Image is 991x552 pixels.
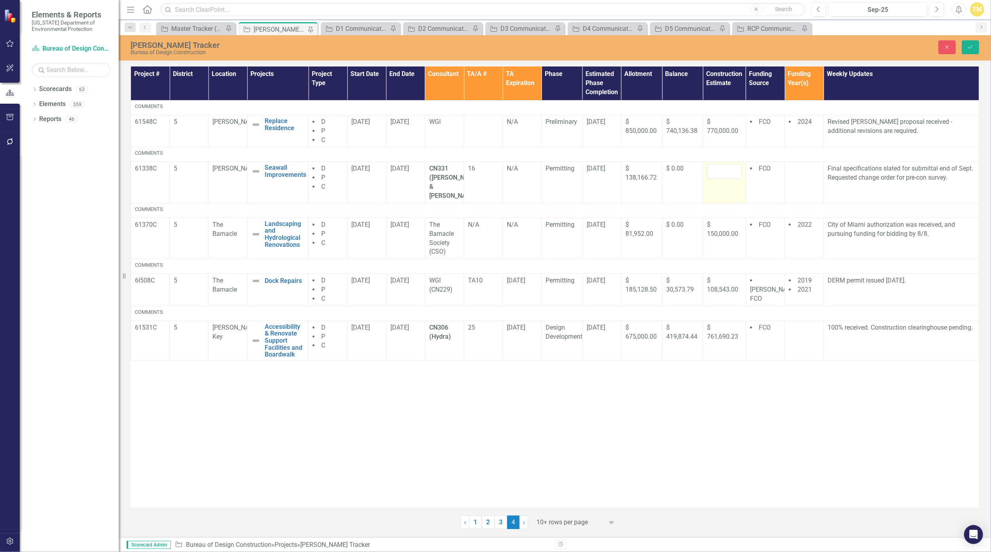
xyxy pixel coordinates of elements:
span: [PERSON_NAME] Key [212,324,260,340]
a: 2 [482,516,495,529]
div: Comments [135,150,975,157]
span: $ 30,573.79 [666,277,694,293]
a: Bureau of Design Construction [186,541,271,548]
p: 61531C [135,323,165,332]
span: The Barnacle [212,277,237,293]
span: [DATE] [390,118,409,125]
a: Accessibility & Renovate Support Facilities and Boardwalk [265,323,304,358]
div: [PERSON_NAME] Tracker [300,541,370,548]
span: 5 [174,118,177,125]
a: D5 Communications Tracker [652,24,717,34]
span: C [321,295,325,302]
div: D2 Communications Tracker [418,24,470,34]
span: $ 675,000.00 [625,324,657,340]
p: TA10 [468,276,498,285]
p: WGI (CN229) [429,276,460,294]
span: Elements & Reports [32,10,111,19]
strong: CN331 ([PERSON_NAME] & [PERSON_NAME]) [429,165,479,199]
div: D1 Communications Tracker [336,24,388,34]
div: D5 Communications Tracker [665,24,717,34]
a: Reports [39,115,61,124]
a: Landscaping and Hydrological Renovations [265,220,304,248]
input: Search ClearPoint... [160,3,805,17]
span: $ 108,543.00 [707,277,738,293]
a: RCP Communications Tracker [734,24,800,34]
span: › [523,518,525,526]
a: 3 [495,516,507,529]
span: FCO [759,221,771,228]
div: [PERSON_NAME] Tracker [131,41,612,49]
a: D4 Communications Tracker [570,24,635,34]
p: 25 [468,323,498,332]
p: 16 [468,164,498,173]
span: 2021 [798,286,812,293]
span: The Barnacle [212,221,237,237]
span: $ 0.00 [666,221,684,228]
span: $ 81,952.00 [625,221,653,237]
span: D [321,221,326,228]
img: Not Defined [251,230,261,239]
div: Master Tracker (External) [171,24,224,34]
a: 1 [469,516,482,529]
span: FCO [759,118,771,125]
span: [PERSON_NAME] FCO [750,286,798,302]
a: Bureau of Design Construction [32,44,111,53]
p: DERM permit issued [DATE]. [828,276,975,285]
div: N/A [507,118,537,127]
a: D3 Communications Tracker [487,24,553,34]
div: N/A [507,164,537,173]
span: C [321,183,325,190]
button: TM [970,2,984,17]
div: Sep-25 [831,5,925,15]
span: Scorecard Admin [127,541,171,549]
span: [DATE] [587,118,605,125]
div: N/A [507,220,537,230]
span: D [321,165,326,172]
span: $ 740,136.38 [666,118,697,135]
span: $ 150,000.00 [707,221,738,237]
span: 4 [507,516,520,529]
span: [PERSON_NAME] [212,118,260,125]
span: P [321,230,325,237]
p: Revised [PERSON_NAME] proposal received - additional revisions are required. [828,118,975,136]
p: The Barnacle Society (CSO) [429,220,460,256]
span: [DATE] [390,221,409,228]
input: Search Below... [32,63,111,77]
img: Not Defined [251,276,261,286]
p: Final specifications slated for submittal end of Sept. Requested change order for pre-con survey. [828,164,975,182]
span: [DATE] [390,165,409,172]
div: D4 Communications Tracker [583,24,635,34]
span: P [321,174,325,181]
span: Preliminary [546,118,577,125]
a: Dock Repairs [265,277,304,285]
span: [PERSON_NAME] [212,165,260,172]
small: [US_STATE] Department of Environmental Protection [32,19,111,32]
div: Comments [135,103,975,110]
span: $ 850,000.00 [625,118,657,135]
span: [DATE] [587,221,605,228]
p: WGI [429,118,460,127]
div: Comments [135,206,975,213]
img: Not Defined [251,120,261,129]
span: $ 185,128.50 [625,277,657,293]
button: Sep-25 [828,2,928,17]
span: FCO [759,324,771,331]
span: [DATE] [352,277,370,284]
p: 61370C [135,220,165,230]
div: [PERSON_NAME] Tracker [254,25,306,34]
span: ‹ [464,518,466,526]
span: 5 [174,221,177,228]
span: Search [775,6,792,12]
span: 5 [174,277,177,284]
span: Permitting [546,277,574,284]
span: $ 761,690.23 [707,324,738,340]
span: D [321,277,326,284]
p: 6I508C [135,276,165,285]
span: 2019 [798,277,812,284]
span: Permitting [546,221,574,228]
span: [DATE] [352,324,370,331]
span: 5 [174,165,177,172]
img: Not Defined [251,336,261,345]
p: City of Miami authorization was received, and pursuing funding for bidding by 8/8. [828,220,975,239]
a: Elements [39,100,66,109]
